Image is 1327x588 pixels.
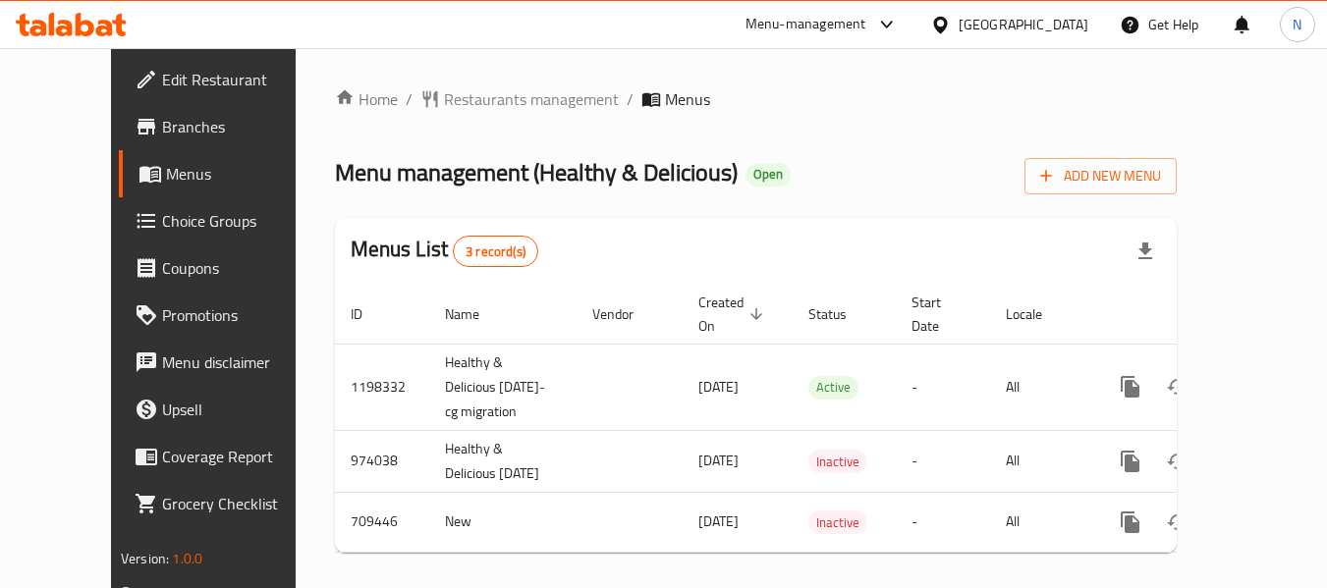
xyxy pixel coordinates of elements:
div: Inactive [808,510,867,534]
span: 1.0.0 [172,546,202,571]
a: Coverage Report [119,433,333,480]
span: Promotions [162,303,317,327]
td: - [896,344,990,430]
td: All [990,492,1091,552]
span: Menu disclaimer [162,350,317,374]
div: Open [746,163,791,187]
button: more [1107,499,1154,546]
h2: Menus List [351,235,538,267]
a: Branches [119,103,333,150]
span: Start Date [912,291,967,338]
span: Created On [698,291,769,338]
td: 974038 [335,430,429,492]
a: Promotions [119,292,333,339]
span: Add New Menu [1040,164,1161,188]
span: N [1293,14,1301,35]
a: Restaurants management [420,87,619,111]
span: Edit Restaurant [162,68,317,91]
span: Upsell [162,398,317,421]
span: Open [746,166,791,183]
button: more [1107,363,1154,410]
nav: breadcrumb [335,87,1177,111]
div: Menu-management [746,13,866,36]
div: Inactive [808,450,867,473]
td: All [990,344,1091,430]
td: 1198332 [335,344,429,430]
td: - [896,430,990,492]
td: All [990,430,1091,492]
button: Change Status [1154,363,1201,410]
span: Inactive [808,451,867,473]
span: Choice Groups [162,209,317,233]
span: [DATE] [698,374,739,400]
span: Inactive [808,511,867,534]
button: more [1107,438,1154,485]
span: [DATE] [698,448,739,473]
span: Vendor [592,302,659,326]
td: 709446 [335,492,429,552]
span: Coupons [162,256,317,280]
td: Healthy & Delicious [DATE]-cg migration [429,344,577,430]
td: Healthy & Delicious [DATE] [429,430,577,492]
span: Active [808,376,858,399]
span: Name [445,302,505,326]
button: Change Status [1154,499,1201,546]
a: Coupons [119,244,333,292]
div: [GEOGRAPHIC_DATA] [959,14,1088,35]
span: Locale [1006,302,1068,326]
a: Upsell [119,386,333,433]
a: Menu disclaimer [119,339,333,386]
a: Choice Groups [119,197,333,244]
span: Menu management ( Healthy & Delicious ) [335,150,738,194]
a: Edit Restaurant [119,56,333,103]
button: Add New Menu [1024,158,1177,194]
button: Change Status [1154,438,1201,485]
span: Coverage Report [162,445,317,468]
span: Status [808,302,872,326]
li: / [627,87,634,111]
a: Menus [119,150,333,197]
td: - [896,492,990,552]
span: Menus [665,87,710,111]
a: Home [335,87,398,111]
span: Branches [162,115,317,138]
span: ID [351,302,388,326]
div: Active [808,376,858,400]
span: Menus [166,162,317,186]
span: 3 record(s) [454,242,537,261]
th: Actions [1091,285,1311,345]
table: enhanced table [335,285,1311,553]
div: Total records count [453,236,538,267]
span: Grocery Checklist [162,492,317,515]
td: New [429,492,577,552]
div: Export file [1122,228,1169,275]
span: Restaurants management [444,87,619,111]
span: Version: [121,546,169,571]
span: [DATE] [698,508,739,534]
li: / [406,87,413,111]
a: Grocery Checklist [119,480,333,527]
